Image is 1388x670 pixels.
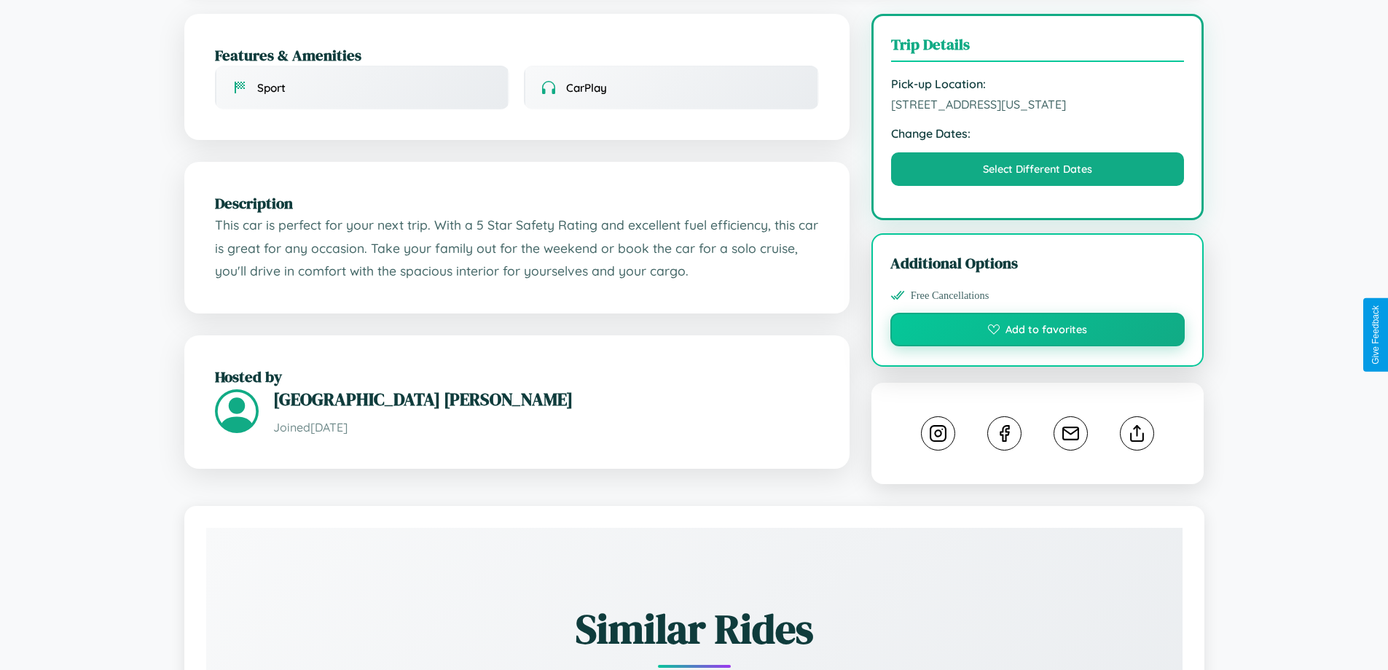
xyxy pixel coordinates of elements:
h2: Hosted by [215,366,819,387]
h3: Additional Options [890,252,1185,273]
strong: Change Dates: [891,126,1185,141]
span: Sport [257,81,286,95]
div: Give Feedback [1371,305,1381,365]
strong: Pick-up Location: [891,77,1185,91]
h2: Description [215,192,819,214]
button: Add to favorites [890,313,1185,346]
h3: Trip Details [891,34,1185,62]
h2: Similar Rides [257,601,1132,657]
span: CarPlay [566,81,607,95]
button: Select Different Dates [891,152,1185,186]
span: Free Cancellations [911,289,989,302]
span: [STREET_ADDRESS][US_STATE] [891,97,1185,112]
p: Joined [DATE] [273,417,819,438]
h3: [GEOGRAPHIC_DATA] [PERSON_NAME] [273,387,819,411]
h2: Features & Amenities [215,44,819,66]
p: This car is perfect for your next trip. With a 5 Star Safety Rating and excellent fuel efficiency... [215,214,819,283]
